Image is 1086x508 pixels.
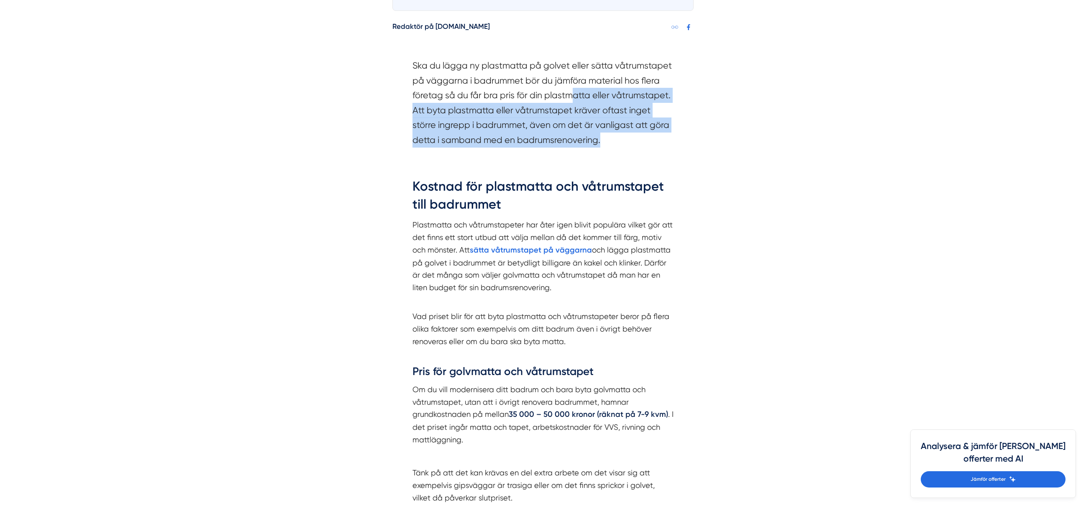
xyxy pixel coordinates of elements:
a: sätta våtrumstapet på väggarna [470,245,592,254]
a: Jämför offerter [921,471,1066,488]
strong: sätta våtrumstapet på väggarna [470,245,592,255]
section: Ska du lägga ny plastmatta på golvet eller sätta våtrumstapet på väggarna i badrummet bör du jämf... [412,58,674,151]
strong: 35 000 – 50 000 kronor (räknat på 7-9 kvm) [509,410,668,419]
p: Vad priset blir för att byta plastmatta och våtrumstapeter beror på flera olika faktorer som exem... [412,310,674,360]
span: Jämför offerter [971,475,1006,483]
h5: Redaktör på [DOMAIN_NAME] [392,21,490,34]
svg: Facebook [685,24,692,31]
p: Plastmatta och våtrumstapeter har åter igen blivit populära vilket gör att det finns ett stort ut... [412,219,674,306]
a: Dela på Facebook [683,22,694,33]
h3: Pris för golvmatta och våtrumstapet [412,364,674,383]
h2: Kostnad för plastmatta och våtrumstapet till badrummet [412,177,674,219]
h4: Analysera & jämför [PERSON_NAME] offerter med AI [921,440,1066,471]
p: Om du vill modernisera ditt badrum och bara byta golvmatta och våtrumstapet, utan att i övrigt re... [412,383,674,446]
a: Kopiera länk [669,22,680,33]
